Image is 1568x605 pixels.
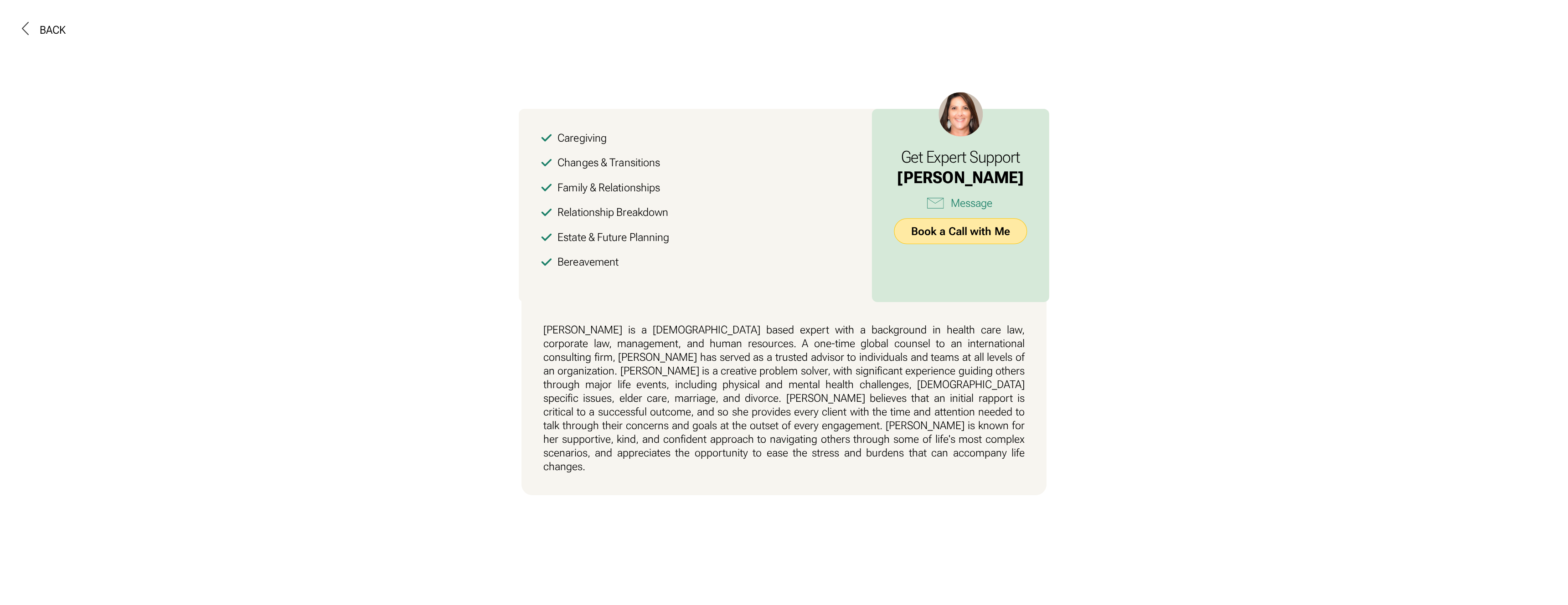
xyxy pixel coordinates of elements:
[557,180,660,194] div: Family & Relationships
[40,23,66,37] div: Back
[557,156,660,169] div: Changes & Transitions
[897,167,1024,188] div: [PERSON_NAME]
[897,148,1024,168] h3: Get Expert Support
[22,22,66,38] button: Back
[557,205,668,219] div: Relationship Breakdown
[894,194,1027,213] a: Message
[557,255,619,269] div: Bereavement
[557,231,669,244] div: Estate & Future Planning
[951,196,993,210] div: Message
[894,218,1027,244] a: Book a Call with Me
[557,131,607,144] div: Caregiving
